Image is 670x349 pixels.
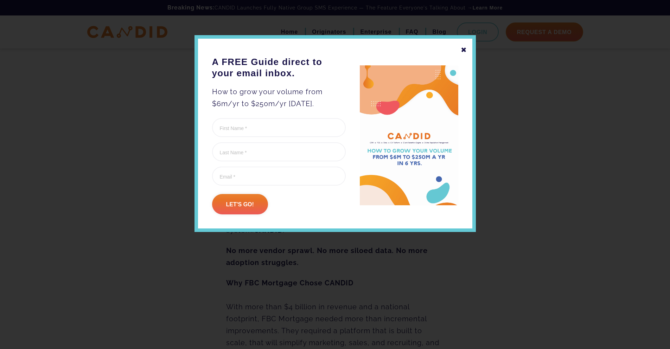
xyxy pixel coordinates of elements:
input: Last Name * [212,142,346,161]
div: ✖ [461,44,467,56]
img: A FREE Guide direct to your email inbox. [360,65,458,206]
h3: A FREE Guide direct to your email inbox. [212,56,346,79]
input: First Name * [212,118,346,137]
p: How to grow your volume from $6m/yr to $250m/yr [DATE]. [212,86,346,110]
input: Let's go! [212,194,268,214]
input: Email * [212,167,346,186]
